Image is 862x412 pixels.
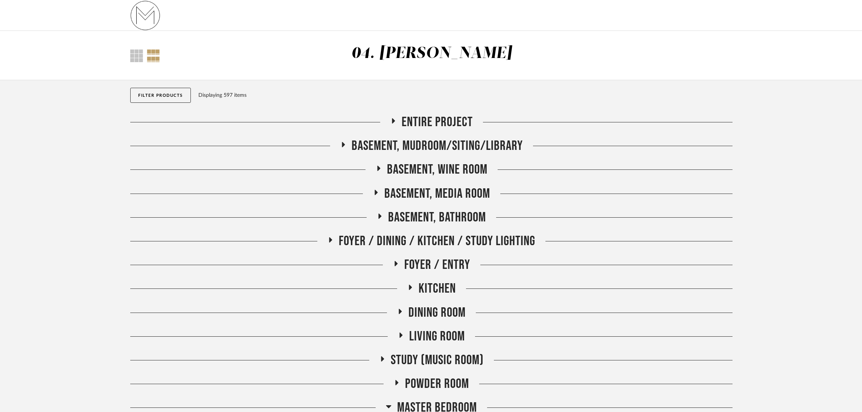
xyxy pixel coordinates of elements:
[408,305,466,321] span: Dining Room
[339,233,535,249] span: Foyer / Dining / Kitchen / Study Lighting
[402,114,473,130] span: Entire Project
[198,91,729,99] div: Displaying 597 items
[384,186,490,202] span: Basement, Media Room
[419,281,456,297] span: Kitchen
[130,88,191,103] button: Filter Products
[404,257,470,273] span: Foyer / Entry
[405,376,469,392] span: Powder Room
[409,328,465,345] span: Living Room
[352,138,523,154] span: Basement, Mudroom/Siting/Library
[351,46,512,61] div: 04. [PERSON_NAME]
[388,209,486,226] span: Basement, Bathroom
[387,162,487,178] span: Basement, Wine Room
[391,352,484,368] span: Study (Music Room)
[130,0,160,31] img: 731fa33b-e84c-4a12-b278-4e852f0fb334.png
